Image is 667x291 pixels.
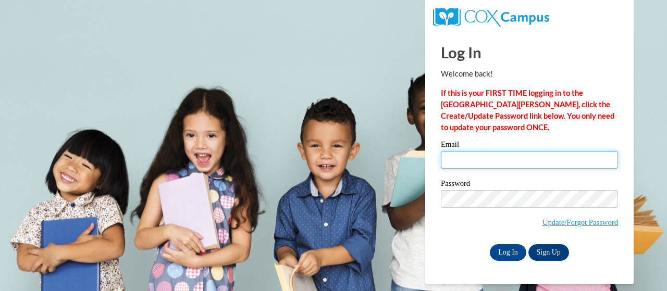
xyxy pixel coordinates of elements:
a: Update/Forgot Password [542,218,618,226]
img: COX Campus [433,8,549,27]
a: COX Campus [433,12,549,21]
label: Password [441,180,618,190]
h1: Log In [441,42,618,63]
label: Email [441,141,618,151]
p: Welcome back! [441,68,618,80]
a: Sign Up [528,244,569,261]
input: Log In [490,244,526,261]
strong: If this is your FIRST TIME logging in to the [GEOGRAPHIC_DATA][PERSON_NAME], click the Create/Upd... [441,88,614,132]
